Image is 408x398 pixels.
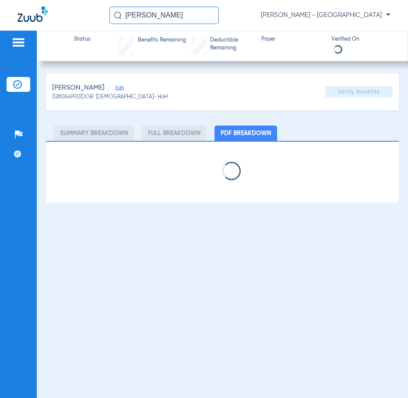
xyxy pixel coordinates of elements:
[18,7,48,22] img: Zuub Logo
[261,36,324,44] span: Payer
[52,94,168,101] span: (128064990) DOB: [DEMOGRAPHIC_DATA] - HoH
[74,36,91,44] span: Status
[261,11,390,20] span: [PERSON_NAME] - [GEOGRAPHIC_DATA]
[11,37,25,48] img: hamburger-icon
[215,126,277,141] li: PDF Breakdown
[142,126,207,141] li: Full Breakdown
[364,356,408,398] iframe: Chat Widget
[52,83,105,94] span: [PERSON_NAME]
[210,37,253,52] span: Deductible Remaining
[116,85,123,93] span: Edit
[138,37,186,45] span: Benefits Remaining
[109,7,219,24] input: Search for patients
[54,126,134,141] li: Summary Breakdown
[331,36,394,44] span: Verified On
[114,11,122,19] img: Search Icon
